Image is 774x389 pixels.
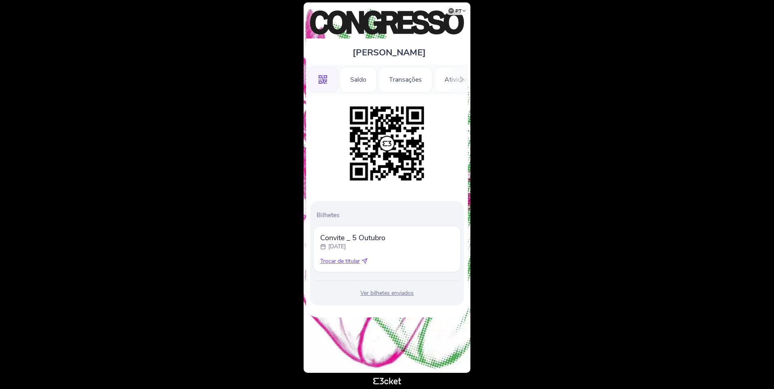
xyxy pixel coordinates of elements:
img: Congresso de Cozinha [310,11,464,34]
div: Ver bilhetes enviados [313,289,461,297]
div: Saldo [340,67,377,93]
div: Atividades [434,67,485,93]
a: Saldo [340,74,377,83]
span: Trocar de titular [320,257,360,265]
p: [DATE] [328,243,346,251]
p: Bilhetes [317,211,461,220]
a: Transações [378,74,432,83]
span: [PERSON_NAME] [353,47,426,59]
span: Convite _ 5 Outubro [320,233,385,243]
img: a1dd25475876413a9b2bdaf50132395c.png [346,102,428,185]
a: Atividades [434,74,485,83]
div: Transações [378,67,432,93]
